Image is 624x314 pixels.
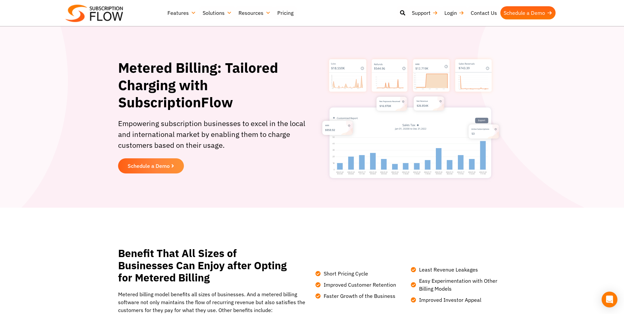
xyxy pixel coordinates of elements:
span: Faster Growth of the Business [322,292,395,300]
p: Metered billing model benefits all sizes of businesses. And a metered billing software not only m... [118,290,309,314]
span: Schedule a Demo [128,163,170,169]
a: Features [164,6,199,19]
span: Short Pricing Cycle [322,270,368,277]
a: Support [409,6,441,19]
div: Open Intercom Messenger [602,292,617,307]
a: Resources [235,6,274,19]
span: Easy Experimentation with Other Billing Models [417,277,506,293]
span: Least Revenue Leakages [417,266,478,274]
a: Login [441,6,467,19]
a: Schedule a Demo [500,6,556,19]
a: Solutions [199,6,235,19]
a: Pricing [274,6,297,19]
h1: Metered Billing: Tailored Charging with SubscriptionFlow [118,59,309,111]
span: Improved Investor Appeal [417,296,481,304]
img: Subscriptionflow [65,5,123,22]
img: Subscription Box Billing [318,53,503,185]
p: Empowering subscription businesses to excel in the local and international market by enabling the... [118,118,309,150]
a: Schedule a Demo [118,158,184,173]
a: Contact Us [467,6,500,19]
span: Improved Customer Retention [322,281,396,289]
h2: Benefit That All Sizes of Businesses Can Enjoy after Opting for Metered Billing [118,247,290,283]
